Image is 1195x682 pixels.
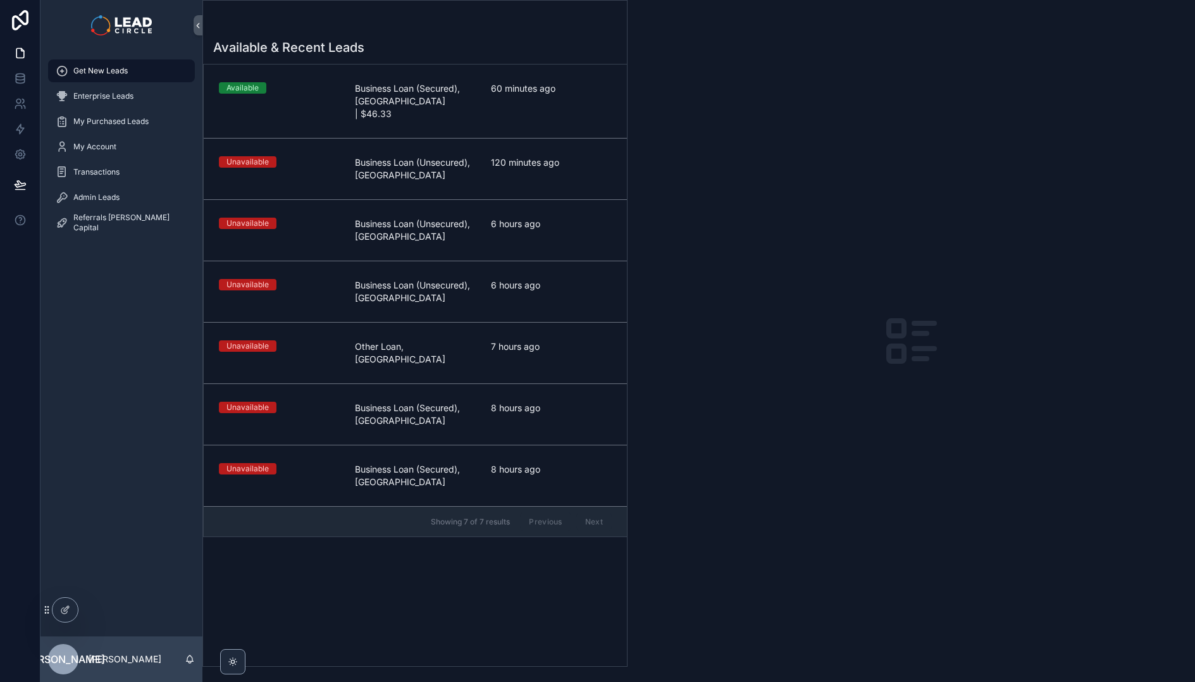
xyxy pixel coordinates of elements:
[204,199,627,261] a: UnavailableBusiness Loan (Unsecured), [GEOGRAPHIC_DATA]6 hours ago
[204,322,627,383] a: UnavailableOther Loan, [GEOGRAPHIC_DATA]7 hours ago
[204,383,627,445] a: UnavailableBusiness Loan (Secured), [GEOGRAPHIC_DATA]8 hours ago
[491,463,612,476] span: 8 hours ago
[204,65,627,138] a: AvailableBusiness Loan (Secured), [GEOGRAPHIC_DATA] | $46.3360 minutes ago
[226,463,269,474] div: Unavailable
[89,653,161,666] p: [PERSON_NAME]
[48,59,195,82] a: Get New Leads
[431,517,510,527] span: Showing 7 of 7 results
[491,156,612,169] span: 120 minutes ago
[213,39,364,56] h1: Available & Recent Leads
[491,82,612,95] span: 60 minutes ago
[355,402,476,427] span: Business Loan (Secured), [GEOGRAPHIC_DATA]
[226,402,269,413] div: Unavailable
[73,213,182,233] span: Referrals [PERSON_NAME] Capital
[204,261,627,322] a: UnavailableBusiness Loan (Unsecured), [GEOGRAPHIC_DATA]6 hours ago
[355,156,476,182] span: Business Loan (Unsecured), [GEOGRAPHIC_DATA]
[48,135,195,158] a: My Account
[91,15,151,35] img: App logo
[226,82,259,94] div: Available
[491,218,612,230] span: 6 hours ago
[73,192,120,202] span: Admin Leads
[73,66,128,76] span: Get New Leads
[355,218,476,243] span: Business Loan (Unsecured), [GEOGRAPHIC_DATA]
[48,85,195,108] a: Enterprise Leads
[48,161,195,183] a: Transactions
[355,340,476,366] span: Other Loan, [GEOGRAPHIC_DATA]
[226,218,269,229] div: Unavailable
[73,142,116,152] span: My Account
[73,91,133,101] span: Enterprise Leads
[204,445,627,506] a: UnavailableBusiness Loan (Secured), [GEOGRAPHIC_DATA]8 hours ago
[48,186,195,209] a: Admin Leads
[22,652,105,667] span: [PERSON_NAME]
[40,51,202,251] div: scrollable content
[491,340,612,353] span: 7 hours ago
[355,463,476,488] span: Business Loan (Secured), [GEOGRAPHIC_DATA]
[491,279,612,292] span: 6 hours ago
[73,116,149,127] span: My Purchased Leads
[355,82,476,120] span: Business Loan (Secured), [GEOGRAPHIC_DATA] | $46.33
[226,156,269,168] div: Unavailable
[48,211,195,234] a: Referrals [PERSON_NAME] Capital
[226,279,269,290] div: Unavailable
[204,138,627,199] a: UnavailableBusiness Loan (Unsecured), [GEOGRAPHIC_DATA]120 minutes ago
[355,279,476,304] span: Business Loan (Unsecured), [GEOGRAPHIC_DATA]
[226,340,269,352] div: Unavailable
[48,110,195,133] a: My Purchased Leads
[491,402,612,414] span: 8 hours ago
[73,167,120,177] span: Transactions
